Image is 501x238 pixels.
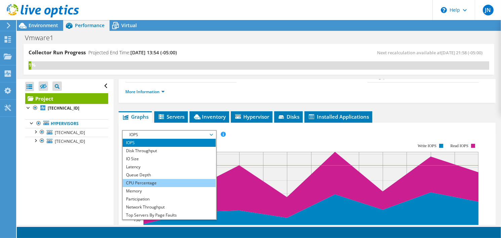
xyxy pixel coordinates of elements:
[308,113,369,120] span: Installed Applications
[234,113,269,120] span: Hypervisor
[25,128,108,137] a: [TECHNICAL_ID]
[123,211,216,219] li: Top Servers By Page Faults
[25,93,108,104] a: Project
[123,187,216,195] li: Memory
[123,195,216,203] li: Participation
[126,131,212,139] span: IOPS
[193,113,226,120] span: Inventory
[158,113,184,120] span: Servers
[123,139,216,147] li: IOPS
[130,49,177,56] span: [DATE] 13:54 (-05:00)
[75,22,105,28] span: Performance
[121,22,137,28] span: Virtual
[483,5,494,15] span: JN
[29,61,31,69] div: 1%
[25,119,108,128] a: Hypervisors
[88,49,177,56] h4: Projected End Time:
[55,138,85,144] span: [TECHNICAL_ID]
[123,179,216,187] li: CPU Percentage
[29,22,58,28] span: Environment
[123,203,216,211] li: Network Throughput
[278,113,299,120] span: Disks
[123,147,216,155] li: Disk Throughput
[123,155,216,163] li: IO Size
[55,130,85,135] span: [TECHNICAL_ID]
[122,113,149,120] span: Graphs
[451,143,469,148] text: Read IOPS
[123,171,216,179] li: Queue Depth
[377,50,486,56] span: Next recalculation available at
[48,105,79,111] b: [TECHNICAL_ID]
[441,50,483,56] span: [DATE] 21:58 (-05:00)
[22,34,64,42] h1: Vmware1
[441,7,447,13] svg: \n
[418,143,436,148] text: Write IOPS
[25,137,108,145] a: [TECHNICAL_ID]
[125,89,165,95] a: More Information
[25,104,108,113] a: [TECHNICAL_ID]
[123,163,216,171] li: Latency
